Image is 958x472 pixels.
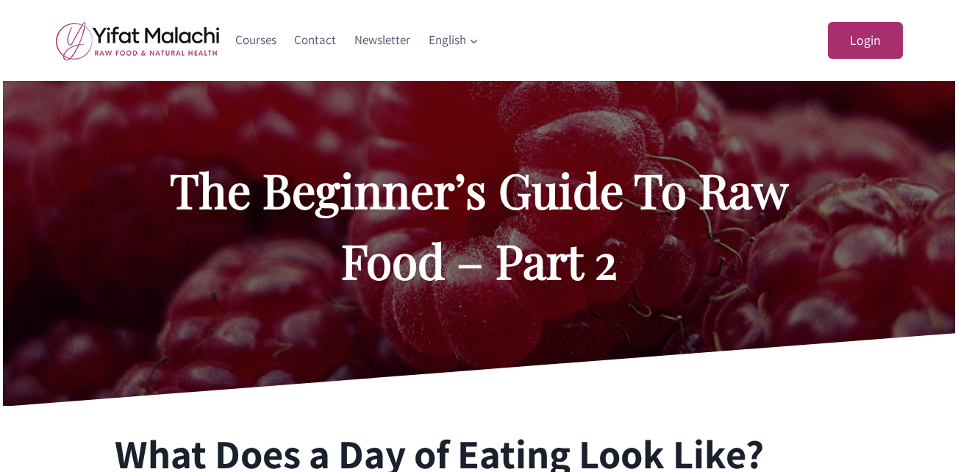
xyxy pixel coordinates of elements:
[226,23,488,58] nav: Primary Navigation
[56,21,219,60] img: yifat_logo41_en.png
[141,154,818,296] h2: The Beginner’s Guide To Raw Food – Part 2
[828,22,903,60] a: Login
[346,23,420,58] a: Newsletter
[226,23,286,58] a: Courses
[419,23,487,58] a: English
[429,30,479,50] span: English
[285,23,346,58] a: Contact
